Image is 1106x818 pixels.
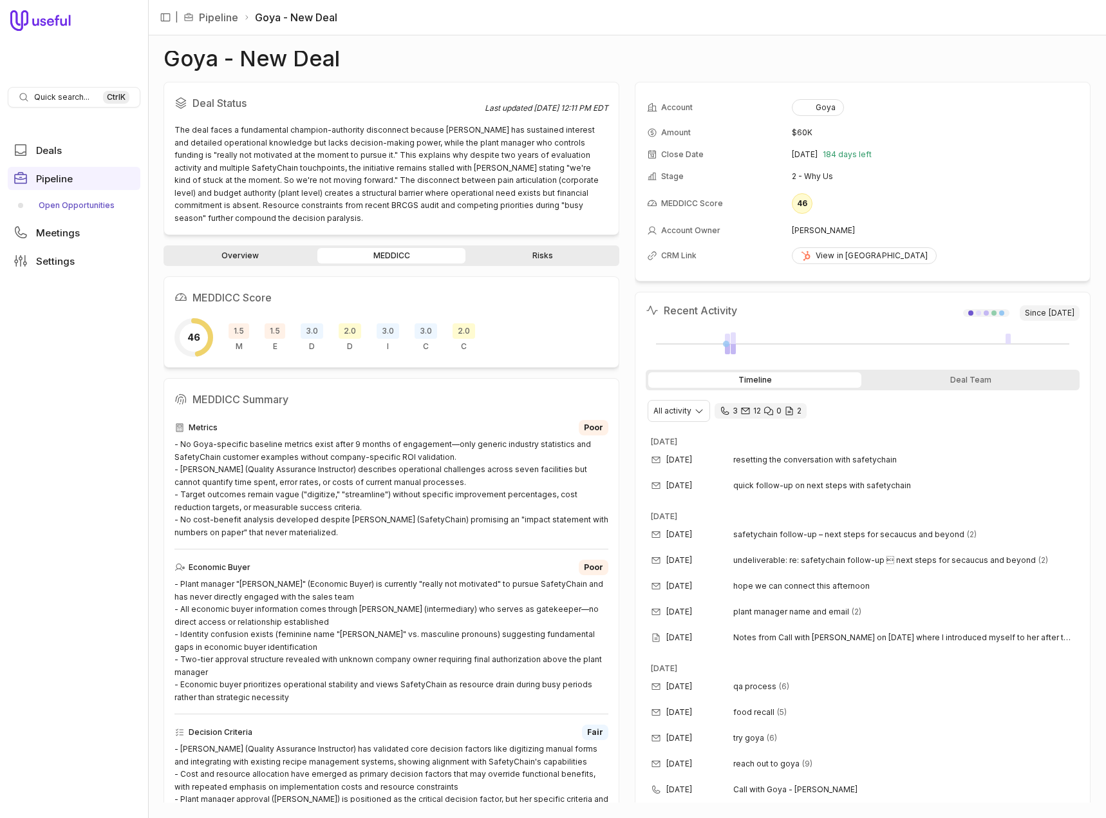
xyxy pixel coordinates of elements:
[666,785,692,795] time: [DATE]
[174,389,608,410] h2: MEDDICC Summary
[584,562,603,573] span: Poor
[174,124,608,224] div: The deal faces a fundamental champion-authority disconnect because [PERSON_NAME] has sustained in...
[339,323,361,339] span: 2.0
[8,138,140,162] a: Deals
[661,171,684,182] span: Stage
[666,681,692,692] time: [DATE]
[377,323,399,339] span: 3.0
[34,92,89,102] span: Quick search...
[415,323,437,339] span: 3.0
[166,248,315,263] a: Overview
[164,51,340,66] h1: Goya - New Deal
[174,578,608,703] div: - Plant manager "[PERSON_NAME]" (Economic Buyer) is currently "really not motivated" to pursue Sa...
[587,727,603,737] span: Fair
[36,146,62,155] span: Deals
[309,341,315,352] span: D
[453,323,475,339] span: 2.0
[8,167,140,190] a: Pipeline
[666,607,692,617] time: [DATE]
[301,323,323,352] div: Decision Criteria
[485,103,608,113] div: Last updated
[792,193,812,214] div: 46
[339,323,361,352] div: Decision Process
[646,303,737,318] h2: Recent Activity
[229,323,249,352] div: Metrics
[792,220,1078,241] td: [PERSON_NAME]
[661,198,723,209] span: MEDDICC Score
[733,681,776,692] span: qa process
[666,759,692,769] time: [DATE]
[733,607,849,617] span: plant manager name and email
[187,330,200,345] span: 46
[265,323,285,339] span: 1.5
[103,91,129,104] kbd: Ctrl K
[174,560,608,575] div: Economic Buyer
[661,149,704,160] span: Close Date
[661,225,720,236] span: Account Owner
[174,318,213,357] div: Overall MEDDICC score
[715,403,807,419] div: 3 calls and 12 email threads
[651,437,677,446] time: [DATE]
[461,341,467,352] span: C
[802,759,812,769] span: 9 emails in thread
[236,341,243,352] span: M
[174,420,608,435] div: Metrics
[584,423,603,433] span: Poor
[8,195,140,216] div: Pipeline submenu
[175,10,178,25] span: |
[347,341,353,352] span: D
[174,93,485,113] h2: Deal Status
[317,248,466,263] a: MEDDICC
[661,251,697,261] span: CRM Link
[666,455,692,465] time: [DATE]
[229,323,249,339] span: 1.5
[666,581,692,591] time: [DATE]
[1038,555,1048,566] span: 2 emails in thread
[800,102,836,113] div: Goya
[733,733,764,743] span: try goya
[1020,305,1080,321] span: Since
[864,372,1077,388] div: Deal Team
[651,511,677,521] time: [DATE]
[534,103,608,113] time: [DATE] 12:11 PM EDT
[648,372,861,388] div: Timeline
[733,581,870,591] span: hope we can connect this afternoon
[733,455,897,465] span: resetting the conversation with safetychain
[792,99,845,116] button: Goya
[733,555,1036,566] span: undeliverable: re: safetychain follow-up  next steps for secaucus and beyond
[8,221,140,244] a: Meetings
[36,174,73,184] span: Pipeline
[661,102,693,113] span: Account
[777,707,787,718] span: 5 emails in thread
[8,195,140,216] a: Open Opportunities
[243,10,337,25] li: Goya - New Deal
[666,733,692,743] time: [DATE]
[273,341,277,352] span: E
[823,149,872,160] span: 184 days left
[468,248,617,263] a: Risks
[387,341,389,352] span: I
[265,323,285,352] div: Economic Buyer
[453,323,475,352] div: Competition
[852,607,861,617] span: 2 emails in thread
[800,251,928,261] div: View in [GEOGRAPHIC_DATA]
[779,681,789,692] span: 6 emails in thread
[792,122,1078,143] td: $60K
[666,707,692,718] time: [DATE]
[36,228,80,238] span: Meetings
[767,733,777,743] span: 6 emails in thread
[8,249,140,272] a: Settings
[174,287,608,308] h2: MEDDICC Score
[666,555,692,566] time: [DATE]
[199,10,238,25] a: Pipeline
[301,323,323,339] span: 3.0
[661,128,691,138] span: Amount
[377,323,399,352] div: Indicate Pain
[423,341,429,352] span: C
[36,256,75,266] span: Settings
[792,149,818,160] time: [DATE]
[733,529,964,540] span: safetychain follow-up – next steps for secaucus and beyond
[666,633,692,643] time: [DATE]
[733,707,774,718] span: food recall
[967,529,977,540] span: 2 emails in thread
